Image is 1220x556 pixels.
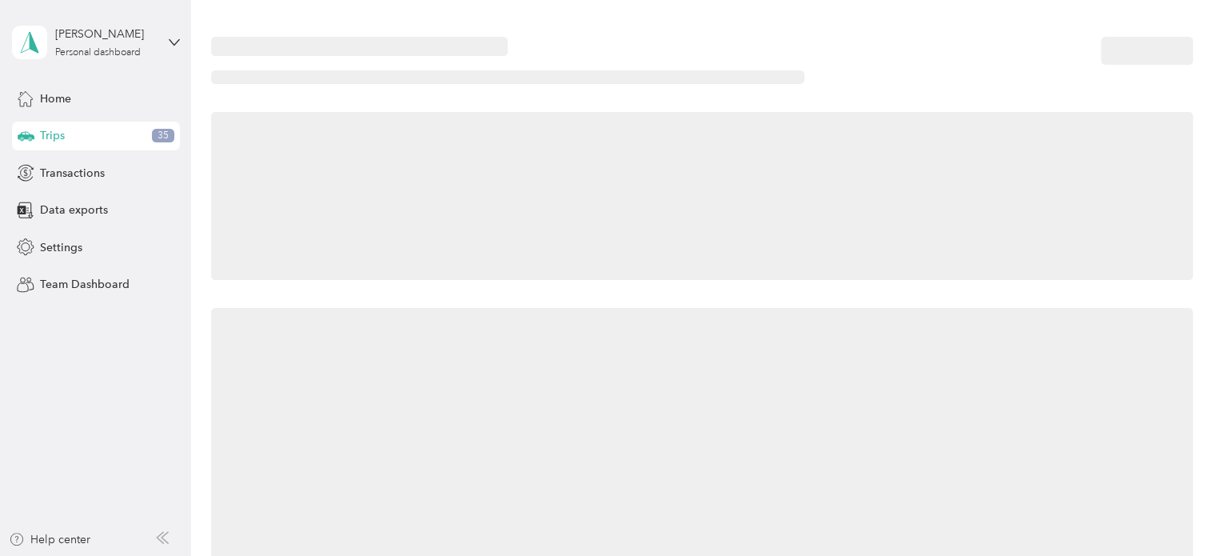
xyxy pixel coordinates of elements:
[9,531,90,548] button: Help center
[40,165,105,182] span: Transactions
[40,90,71,107] span: Home
[40,202,108,218] span: Data exports
[40,239,82,256] span: Settings
[152,129,174,143] span: 35
[40,276,130,293] span: Team Dashboard
[1130,466,1220,556] iframe: Everlance-gr Chat Button Frame
[40,127,65,144] span: Trips
[55,26,155,42] div: [PERSON_NAME]
[55,48,141,58] div: Personal dashboard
